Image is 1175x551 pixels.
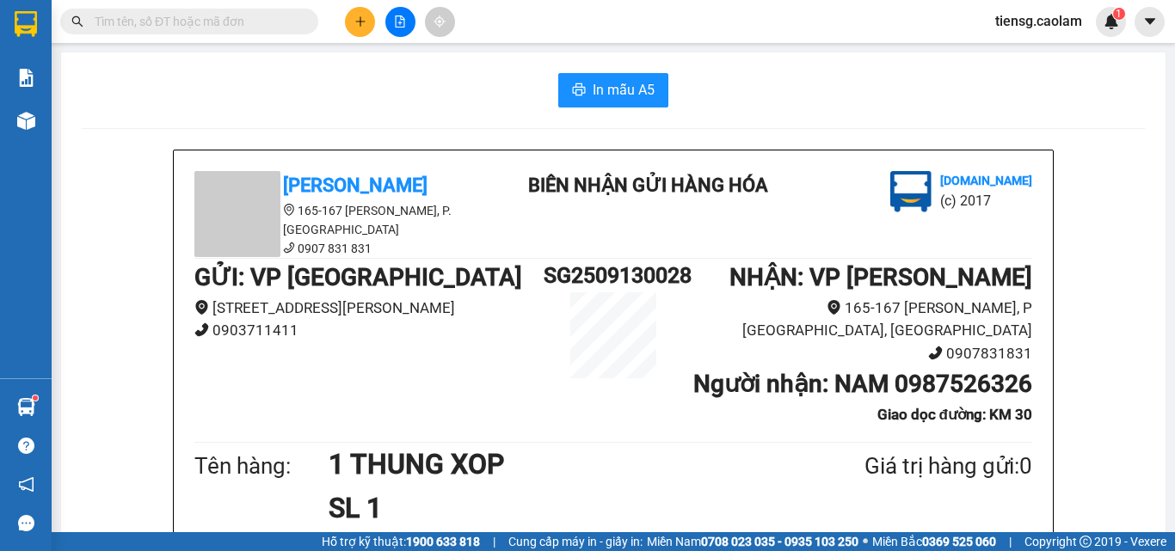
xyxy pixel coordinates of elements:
h1: SL 1 [329,487,781,530]
span: phone [194,322,209,337]
img: solution-icon [17,69,35,87]
li: [STREET_ADDRESS][PERSON_NAME] [194,297,544,320]
span: Miền Bắc [872,532,996,551]
span: tiensg.caolam [981,10,1096,32]
b: [DOMAIN_NAME] [940,174,1032,187]
span: message [18,515,34,531]
button: file-add [385,7,415,37]
button: caret-down [1135,7,1165,37]
span: file-add [394,15,406,28]
span: Miền Nam [647,532,858,551]
div: Tên hàng: [194,449,329,484]
span: question-circle [18,438,34,454]
button: printerIn mẫu A5 [558,73,668,107]
h1: SG2509130028 [544,259,683,292]
span: 1 [1116,8,1122,20]
button: aim [425,7,455,37]
b: Người nhận : NAM 0987526326 [693,370,1032,398]
span: Cung cấp máy in - giấy in: [508,532,643,551]
b: NHẬN : VP [PERSON_NAME] [729,263,1032,291]
img: icon-new-feature [1104,14,1119,29]
li: 0907831831 [683,342,1032,365]
span: caret-down [1142,14,1158,29]
span: Hỗ trợ kỹ thuật: [322,532,480,551]
input: Tìm tên, số ĐT hoặc mã đơn [95,12,298,31]
li: 0907 831 831 [194,239,504,258]
span: environment [194,300,209,315]
sup: 1 [1113,8,1125,20]
li: 165-167 [PERSON_NAME], P. [GEOGRAPHIC_DATA] [194,201,504,239]
strong: 0708 023 035 - 0935 103 250 [701,535,858,548]
img: logo-vxr [15,11,37,37]
strong: 1900 633 818 [406,535,480,548]
li: (c) 2017 [940,190,1032,211]
span: copyright [1080,536,1092,548]
b: BIÊN NHẬN GỬI HÀNG HÓA [528,174,768,196]
span: plus [354,15,366,28]
div: Giá trị hàng gửi: 0 [781,449,1032,484]
span: | [1009,532,1012,551]
b: GỬI : VP [GEOGRAPHIC_DATA] [194,263,522,291]
span: printer [572,83,586,99]
span: aim [434,15,446,28]
span: notification [18,476,34,493]
strong: 0369 525 060 [922,535,996,548]
li: 0903711411 [194,319,544,342]
sup: 1 [33,395,38,401]
span: | [493,532,495,551]
span: environment [283,204,295,216]
span: phone [928,346,943,360]
li: 165-167 [PERSON_NAME], P [GEOGRAPHIC_DATA], [GEOGRAPHIC_DATA] [683,297,1032,342]
img: warehouse-icon [17,398,35,416]
h1: 1 THUNG XOP [329,443,781,486]
b: [PERSON_NAME] [283,174,428,196]
img: warehouse-icon [17,112,35,130]
span: In mẫu A5 [593,79,655,101]
img: logo.jpg [890,171,932,212]
span: phone [283,242,295,254]
span: ⚪️ [863,538,868,545]
span: environment [827,300,841,315]
b: Giao dọc đường: KM 30 [877,406,1032,423]
span: search [71,15,83,28]
button: plus [345,7,375,37]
